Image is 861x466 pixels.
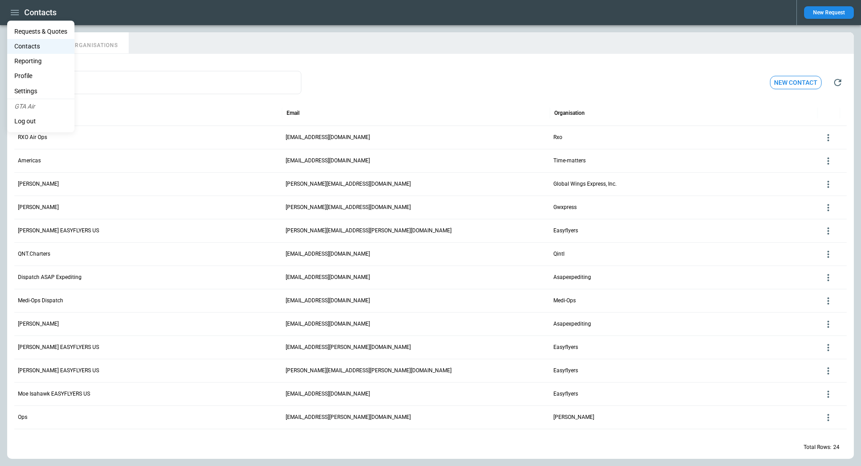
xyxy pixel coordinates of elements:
[7,39,74,54] a: Contacts
[7,24,74,39] a: Requests & Quotes
[7,99,74,114] li: GTA Air
[7,114,74,129] li: Log out
[7,84,74,99] a: Settings
[7,54,74,69] a: Reporting
[7,69,74,83] a: Profile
